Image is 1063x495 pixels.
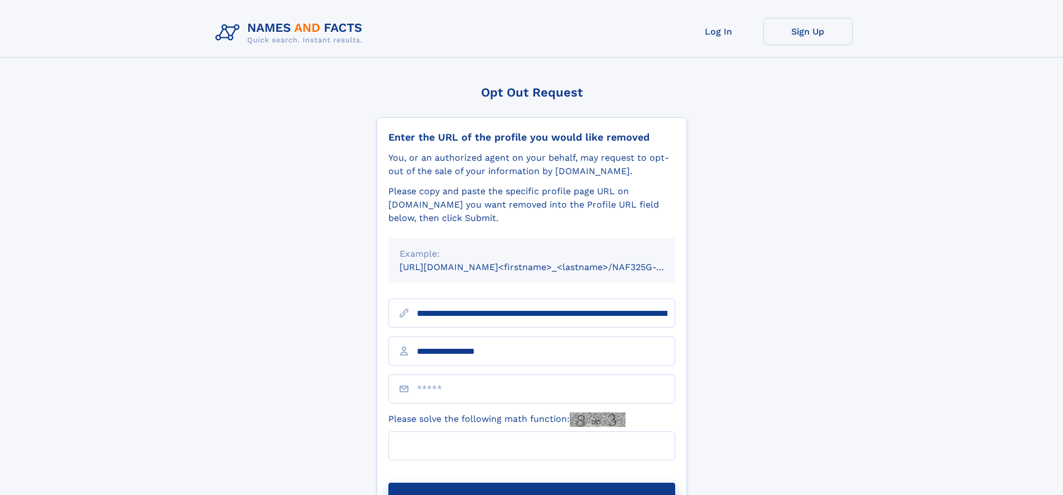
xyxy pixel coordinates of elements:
a: Sign Up [763,18,853,45]
small: [URL][DOMAIN_NAME]<firstname>_<lastname>/NAF325G-xxxxxxxx [400,262,696,272]
label: Please solve the following math function: [388,412,626,427]
a: Log In [674,18,763,45]
img: Logo Names and Facts [211,18,372,48]
div: Please copy and paste the specific profile page URL on [DOMAIN_NAME] you want removed into the Pr... [388,185,675,225]
div: Opt Out Request [377,85,687,99]
div: Enter the URL of the profile you would like removed [388,131,675,143]
div: You, or an authorized agent on your behalf, may request to opt-out of the sale of your informatio... [388,151,675,178]
div: Example: [400,247,664,261]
